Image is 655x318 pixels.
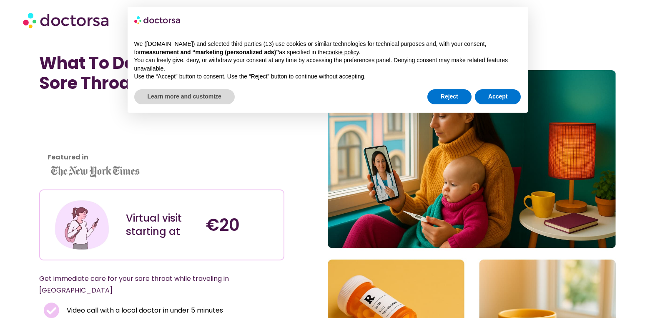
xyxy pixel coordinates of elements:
button: Learn more and customize [134,89,235,104]
a: cookie policy [326,49,359,56]
p: Get immediate care for your sore throat while traveling in [GEOGRAPHIC_DATA] [39,273,264,296]
p: You can freely give, deny, or withdraw your consent at any time by accessing the preferences pane... [134,56,521,73]
h4: €20 [206,215,277,235]
button: Accept [475,89,521,104]
img: Illustration depicting a young woman in a casual outfit, engaged with her smartphone. She has a p... [53,197,110,254]
img: logo [134,13,181,27]
strong: measurement and “marketing (personalized ads)” [141,49,279,56]
strong: Featured in [48,152,88,162]
button: Reject [427,89,472,104]
p: Use the “Accept” button to consent. Use the “Reject” button to continue without accepting. [134,73,521,81]
iframe: Customer reviews powered by Trustpilot [43,106,118,168]
h1: What To Do If You Have a Sore Throat in Cavtat [39,53,284,93]
span: Video call with a local doctor in under 5 minutes [65,305,223,316]
p: We ([DOMAIN_NAME]) and selected third parties (13) use cookies or similar technologies for techni... [134,40,521,56]
div: Virtual visit starting at [126,212,197,238]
